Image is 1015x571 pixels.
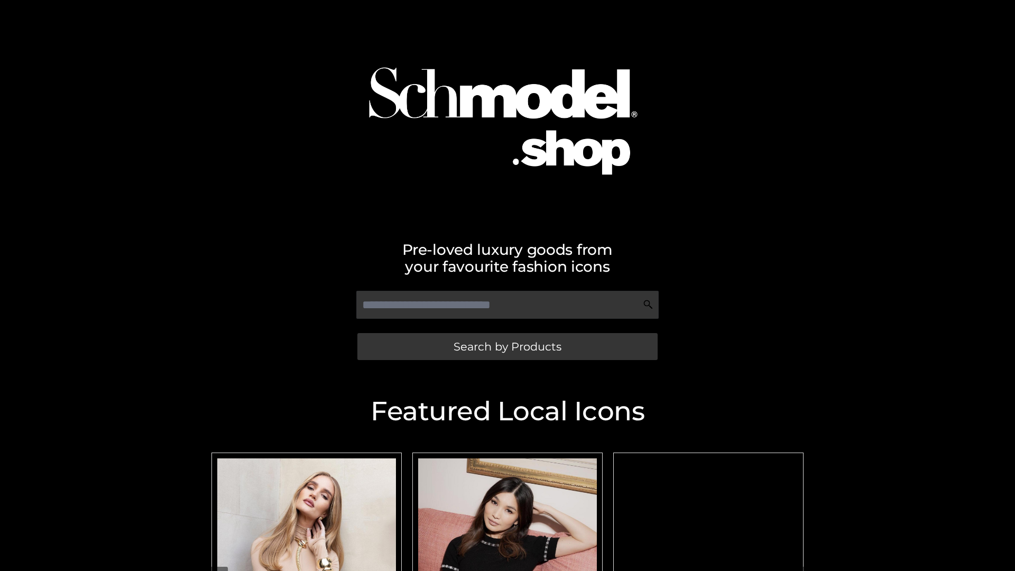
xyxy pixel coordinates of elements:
[206,241,809,275] h2: Pre-loved luxury goods from your favourite fashion icons
[357,333,658,360] a: Search by Products
[206,398,809,425] h2: Featured Local Icons​
[643,299,653,310] img: Search Icon
[454,341,561,352] span: Search by Products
